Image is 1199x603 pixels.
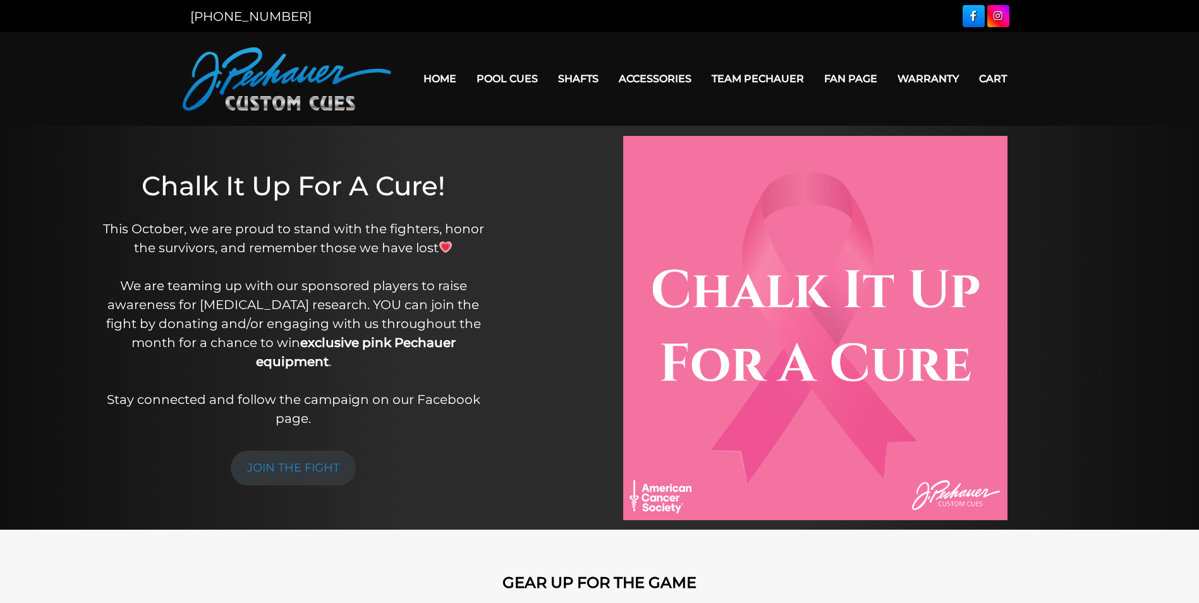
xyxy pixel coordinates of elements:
[231,451,356,485] a: JOIN THE FIGHT
[96,170,490,202] h1: Chalk It Up For A Cure!
[609,63,702,95] a: Accessories
[96,219,490,428] p: This October, we are proud to stand with the fighters, honor the survivors, and remember those we...
[183,47,391,111] img: Pechauer Custom Cues
[702,63,814,95] a: Team Pechauer
[466,63,548,95] a: Pool Cues
[814,63,887,95] a: Fan Page
[548,63,609,95] a: Shafts
[439,241,452,253] img: 💗
[502,573,697,592] strong: GEAR UP FOR THE GAME
[969,63,1017,95] a: Cart
[413,63,466,95] a: Home
[256,335,456,369] strong: exclusive pink Pechauer equipment
[887,63,969,95] a: Warranty
[190,9,312,24] a: [PHONE_NUMBER]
